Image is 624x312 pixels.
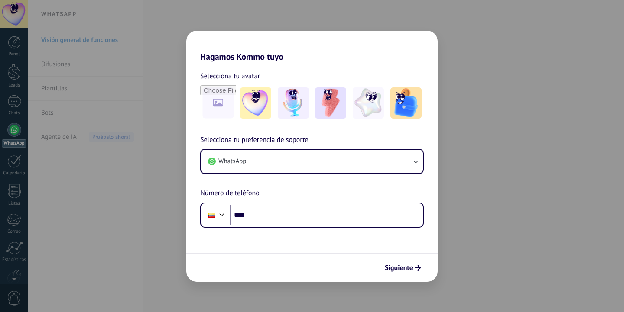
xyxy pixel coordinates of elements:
img: -3.jpeg [315,87,346,119]
div: Ecuador: + 593 [204,206,220,224]
span: Selecciona tu preferencia de soporte [200,135,309,146]
img: -5.jpeg [390,87,422,119]
img: -4.jpeg [353,87,384,119]
span: Siguiente [385,265,413,271]
img: -1.jpeg [240,87,271,119]
img: -2.jpeg [278,87,309,119]
button: WhatsApp [201,150,423,173]
h2: Hagamos Kommo tuyo [186,31,438,62]
span: Selecciona tu avatar [200,71,260,82]
span: WhatsApp [218,157,246,166]
button: Siguiente [381,261,425,275]
span: Número de teléfono [200,188,260,199]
